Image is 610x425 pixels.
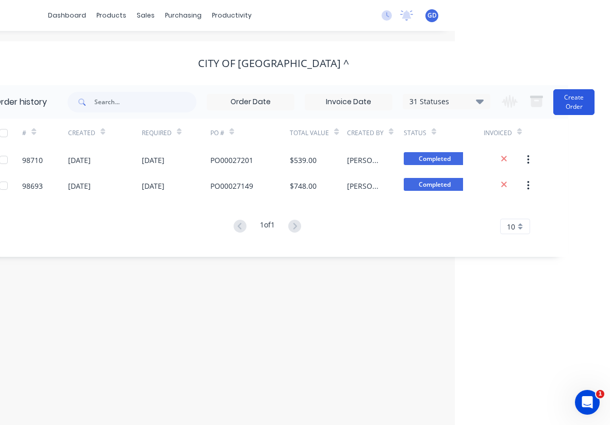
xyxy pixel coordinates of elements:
div: Total Value [290,119,347,147]
div: [PERSON_NAME] [347,181,383,191]
span: GD [427,11,437,20]
div: [DATE] [142,181,164,191]
div: Invoiced [484,128,512,138]
div: PO00027149 [210,181,253,191]
div: Required [142,119,210,147]
div: Created By [347,119,404,147]
div: # [22,128,26,138]
div: products [91,8,131,23]
a: dashboard [43,8,91,23]
div: Total Value [290,128,329,138]
input: Order Date [207,94,294,110]
div: Status [404,128,426,138]
span: Completed [404,178,466,191]
div: Created [68,119,142,147]
span: 10 [507,221,515,232]
div: [PERSON_NAME] [347,155,383,166]
input: Search... [94,92,196,112]
div: purchasing [160,8,207,23]
div: [DATE] [68,155,91,166]
button: Create Order [553,89,595,115]
div: sales [131,8,160,23]
div: [DATE] [68,181,91,191]
div: PO00027201 [210,155,253,166]
div: Created By [347,128,384,138]
span: Completed [404,152,466,165]
div: 98710 [22,155,43,166]
div: 98693 [22,181,43,191]
div: [DATE] [142,155,164,166]
div: 1 of 1 [260,219,275,234]
div: # [22,119,68,147]
div: Status [404,119,484,147]
span: 1 [596,390,604,398]
div: City of [GEOGRAPHIC_DATA] ^ [198,57,349,70]
div: Created [68,128,95,138]
div: PO # [210,128,224,138]
div: Required [142,128,172,138]
div: 31 Statuses [403,96,490,107]
div: productivity [207,8,257,23]
div: $539.00 [290,155,317,166]
div: Invoiced [484,119,529,147]
input: Invoice Date [305,94,392,110]
div: PO # [210,119,290,147]
div: $748.00 [290,181,317,191]
iframe: Intercom live chat [575,390,600,415]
